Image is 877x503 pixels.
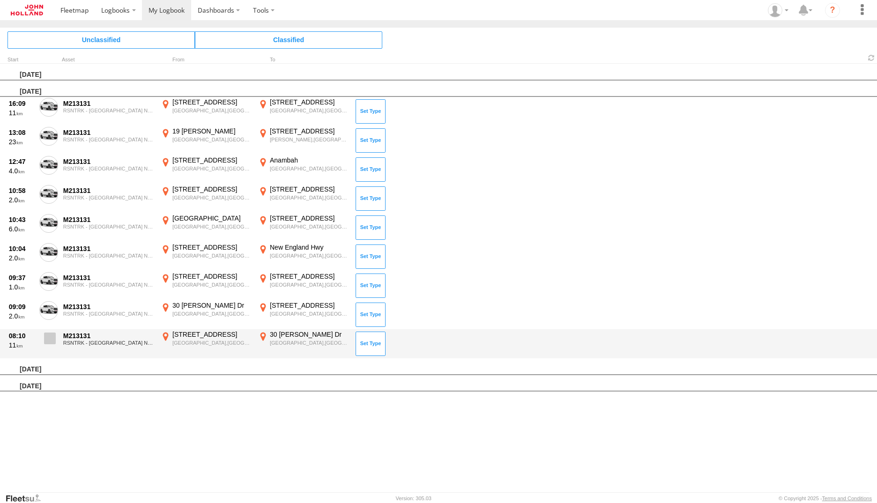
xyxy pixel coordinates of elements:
div: 2.0 [9,312,34,320]
div: 6.0 [9,225,34,233]
div: [STREET_ADDRESS] [172,185,252,193]
div: [GEOGRAPHIC_DATA],[GEOGRAPHIC_DATA] [270,340,349,346]
button: Click to Set [356,274,386,298]
div: RSNTRK - [GEOGRAPHIC_DATA] NSW - Track & Civil [63,195,154,200]
div: [GEOGRAPHIC_DATA],[GEOGRAPHIC_DATA] [172,311,252,317]
label: Click to View Event Location [257,127,350,154]
label: Click to View Event Location [159,301,253,328]
div: 09:09 [9,303,34,311]
label: Click to View Event Location [159,272,253,299]
div: [GEOGRAPHIC_DATA],[GEOGRAPHIC_DATA] [172,281,252,288]
div: [STREET_ADDRESS] [172,330,252,339]
div: [STREET_ADDRESS] [172,272,252,281]
div: 23 [9,138,34,146]
div: [STREET_ADDRESS] [270,127,349,135]
div: M213131 [63,128,154,137]
span: Click to view Unclassified Trips [7,31,195,48]
div: 2.0 [9,196,34,204]
div: 10:43 [9,215,34,224]
div: RSNTRK - [GEOGRAPHIC_DATA] NSW - Track & Civil [63,224,154,229]
div: 4.0 [9,167,34,175]
div: [GEOGRAPHIC_DATA],[GEOGRAPHIC_DATA] [270,252,349,259]
div: M213131 [63,332,154,340]
button: Click to Set [356,215,386,240]
a: Return to Dashboard [2,2,52,18]
label: Click to View Event Location [159,330,253,357]
div: 11 [9,341,34,349]
label: Click to View Event Location [257,185,350,212]
div: 10:58 [9,186,34,195]
div: [GEOGRAPHIC_DATA],[GEOGRAPHIC_DATA] [270,311,349,317]
div: Version: 305.03 [396,496,431,501]
div: [GEOGRAPHIC_DATA],[GEOGRAPHIC_DATA] [270,281,349,288]
div: [STREET_ADDRESS] [270,272,349,281]
div: [GEOGRAPHIC_DATA],[GEOGRAPHIC_DATA] [270,107,349,114]
label: Click to View Event Location [257,330,350,357]
div: 10:04 [9,244,34,253]
div: Click to Sort [7,58,36,62]
div: 16:09 [9,99,34,108]
span: Refresh [866,53,877,62]
button: Click to Set [356,186,386,211]
div: RSNTRK - [GEOGRAPHIC_DATA] NSW - Track & Civil [63,166,154,171]
i: ? [825,3,840,18]
div: RSNTRK - [GEOGRAPHIC_DATA] NSW - Track & Civil [63,253,154,259]
button: Click to Set [356,303,386,327]
div: From [159,58,253,62]
div: © Copyright 2025 - [779,496,872,501]
div: RSNTRK - [GEOGRAPHIC_DATA] NSW - Track & Civil [63,137,154,142]
label: Click to View Event Location [159,156,253,183]
div: 11 [9,109,34,117]
div: [STREET_ADDRESS] [172,243,252,251]
label: Click to View Event Location [159,243,253,270]
div: Anambah [270,156,349,164]
div: RSNTRK - [GEOGRAPHIC_DATA] NSW - Track & Civil [63,108,154,113]
label: Click to View Event Location [257,243,350,270]
label: Click to View Event Location [159,127,253,154]
div: M213131 [63,244,154,253]
a: Terms and Conditions [822,496,872,501]
label: Click to View Event Location [257,214,350,241]
div: [GEOGRAPHIC_DATA],[GEOGRAPHIC_DATA] [172,107,252,114]
div: 12:47 [9,157,34,166]
div: [GEOGRAPHIC_DATA],[GEOGRAPHIC_DATA] [172,136,252,143]
div: [GEOGRAPHIC_DATA],[GEOGRAPHIC_DATA] [172,223,252,230]
div: 09:37 [9,274,34,282]
div: [STREET_ADDRESS] [270,98,349,106]
div: M213131 [63,215,154,224]
span: Click to view Classified Trips [195,31,382,48]
div: [GEOGRAPHIC_DATA],[GEOGRAPHIC_DATA] [172,340,252,346]
div: [STREET_ADDRESS] [172,98,252,106]
div: [PERSON_NAME],[GEOGRAPHIC_DATA] [270,136,349,143]
button: Click to Set [356,99,386,124]
div: 2.0 [9,254,34,262]
img: jhg-logo.svg [11,5,43,15]
div: RSNTRK - [GEOGRAPHIC_DATA] NSW - Track & Civil [63,282,154,288]
label: Click to View Event Location [257,98,350,125]
label: Click to View Event Location [159,185,253,212]
div: 30 [PERSON_NAME] Dr [172,301,252,310]
div: New England Hwy [270,243,349,251]
div: To [257,58,350,62]
button: Click to Set [356,244,386,269]
label: Click to View Event Location [159,98,253,125]
div: M213131 [63,274,154,282]
div: [GEOGRAPHIC_DATA],[GEOGRAPHIC_DATA] [172,165,252,172]
div: 13:08 [9,128,34,137]
div: [GEOGRAPHIC_DATA] [172,214,252,222]
div: Robert Foot [765,3,792,17]
button: Click to Set [356,157,386,182]
div: M213131 [63,157,154,166]
div: 08:10 [9,332,34,340]
label: Click to View Event Location [257,272,350,299]
div: [STREET_ADDRESS] [270,185,349,193]
button: Click to Set [356,332,386,356]
div: [GEOGRAPHIC_DATA],[GEOGRAPHIC_DATA] [270,194,349,201]
div: 1.0 [9,283,34,291]
div: [GEOGRAPHIC_DATA],[GEOGRAPHIC_DATA] [270,223,349,230]
div: [GEOGRAPHIC_DATA],[GEOGRAPHIC_DATA] [172,252,252,259]
div: [GEOGRAPHIC_DATA],[GEOGRAPHIC_DATA] [270,165,349,172]
div: [STREET_ADDRESS] [270,301,349,310]
div: RSNTRK - [GEOGRAPHIC_DATA] NSW - Track & Civil [63,311,154,317]
label: Click to View Event Location [257,301,350,328]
